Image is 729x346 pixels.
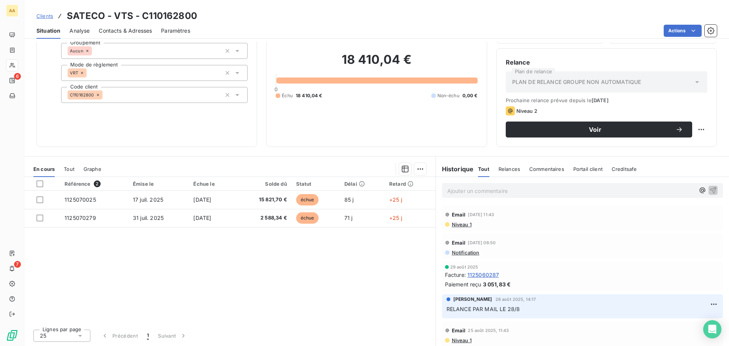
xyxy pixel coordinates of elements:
span: 29 août 2025 [450,265,478,269]
span: échue [296,194,319,205]
span: C110162800 [70,93,94,97]
span: Email [452,240,466,246]
div: Émise le [133,181,184,187]
span: Paiement reçu [445,280,481,288]
span: [DATE] [592,97,609,103]
span: +25 j [389,196,402,203]
span: Aucun [70,49,84,53]
span: Graphe [84,166,101,172]
span: Relances [499,166,520,172]
span: VRT [70,71,78,75]
div: Échue le [193,181,230,187]
span: 1125060287 [467,271,499,279]
div: Référence [65,180,124,187]
span: 17 juil. 2025 [133,196,163,203]
div: Statut [296,181,335,187]
span: Email [452,212,466,218]
div: AA [6,5,18,17]
button: Voir [506,122,692,137]
span: 85 j [344,196,354,203]
span: Niveau 2 [516,108,537,114]
span: Portail client [573,166,603,172]
span: Contacts & Adresses [99,27,152,35]
span: Email [452,327,466,333]
div: Délai [344,181,380,187]
span: [DATE] 11:43 [468,212,494,217]
img: Logo LeanPay [6,329,18,341]
span: Voir [515,126,675,133]
span: 0 [275,86,278,92]
span: Échu [282,92,293,99]
span: Facture : [445,271,466,279]
span: [PERSON_NAME] [453,296,492,303]
span: 2 [94,180,101,187]
span: échue [296,212,319,224]
span: +25 j [389,215,402,221]
span: Analyse [69,27,90,35]
h6: Historique [436,164,474,174]
span: 3 051,83 € [483,280,511,288]
span: 15 821,70 € [240,196,287,204]
span: 71 j [344,215,353,221]
span: Niveau 1 [451,221,472,228]
button: Précédent [96,328,142,344]
span: 1 [147,332,149,340]
span: 1125070025 [65,196,96,203]
button: 1 [142,328,153,344]
span: Tout [478,166,489,172]
span: Notification [451,250,480,256]
div: Retard [389,181,431,187]
span: [DATE] 08:50 [468,240,495,245]
span: 1125070279 [65,215,96,221]
input: Ajouter une valeur [103,92,109,98]
span: 18 410,04 € [296,92,322,99]
span: 31 juil. 2025 [133,215,164,221]
a: Clients [36,12,53,20]
span: 0,00 € [462,92,478,99]
span: 25 août 2025, 11:43 [468,328,509,333]
span: Paramètres [161,27,190,35]
input: Ajouter une valeur [92,47,98,54]
h2: 18 410,04 € [276,52,477,75]
span: Non-échu [437,92,459,99]
span: Niveau 1 [451,337,472,343]
span: [DATE] [193,196,211,203]
span: 7 [14,261,21,268]
span: Commentaires [529,166,564,172]
span: Creditsafe [612,166,637,172]
h6: Relance [506,58,707,67]
span: Clients [36,13,53,19]
span: 25 [40,332,46,340]
span: RELANCE PAR MAIL LE 28/8 [447,306,520,312]
div: Solde dû [240,181,287,187]
span: [DATE] [193,215,211,221]
span: 28 août 2025, 14:17 [495,297,536,302]
span: Prochaine relance prévue depuis le [506,97,707,103]
span: 2 588,34 € [240,214,287,222]
span: PLAN DE RELANCE GROUPE NON AUTOMATIQUE [512,78,641,86]
button: Suivant [153,328,192,344]
span: Situation [36,27,60,35]
h3: SATECO - VTS - C110162800 [67,9,197,23]
span: Tout [64,166,74,172]
span: 6 [14,73,21,80]
span: En cours [33,166,55,172]
input: Ajouter une valeur [87,70,93,76]
div: Open Intercom Messenger [703,320,721,338]
button: Actions [664,25,702,37]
